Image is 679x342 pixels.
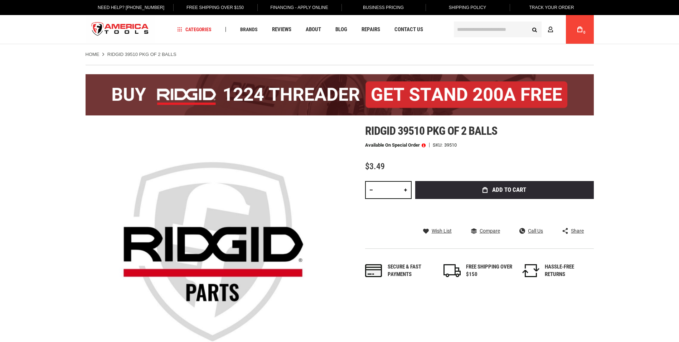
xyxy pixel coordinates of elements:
a: Call Us [519,228,543,234]
a: Reviews [269,25,295,34]
a: Contact Us [391,25,426,34]
img: America Tools [86,16,155,43]
a: Repairs [358,25,383,34]
span: Brands [240,27,258,32]
img: BOGO: Buy the RIDGID® 1224 Threader (26092), get the 92467 200A Stand FREE! [86,74,594,115]
a: Blog [332,25,350,34]
span: Ridgid 39510 pkg of 2 balls [365,124,497,138]
span: Contact Us [394,27,423,32]
strong: SKU [433,143,444,147]
button: Add to Cart [415,181,594,199]
span: About [306,27,321,32]
a: Wish List [423,228,452,234]
span: Shipping Policy [449,5,486,10]
a: Compare [471,228,500,234]
a: Brands [237,25,261,34]
div: FREE SHIPPING OVER $150 [466,263,513,279]
a: store logo [86,16,155,43]
img: payments [365,264,382,277]
img: returns [522,264,539,277]
a: Categories [174,25,215,34]
span: $3.49 [365,161,385,171]
span: Categories [177,27,212,32]
img: shipping [443,264,461,277]
div: 39510 [444,143,457,147]
button: Search [528,23,542,36]
span: Share [571,228,584,233]
span: Wish List [432,228,452,233]
div: HASSLE-FREE RETURNS [545,263,591,279]
span: Repairs [362,27,380,32]
div: Secure & fast payments [388,263,434,279]
span: Add to Cart [492,187,526,193]
p: Available on Special Order [365,143,426,148]
strong: RIDGID 39510 PKG OF 2 BALLS [107,52,176,57]
span: Blog [335,27,347,32]
span: 0 [583,30,586,34]
a: About [302,25,324,34]
a: Home [86,51,100,58]
a: 0 [573,15,587,44]
span: Call Us [528,228,543,233]
span: Reviews [272,27,291,32]
span: Compare [480,228,500,233]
